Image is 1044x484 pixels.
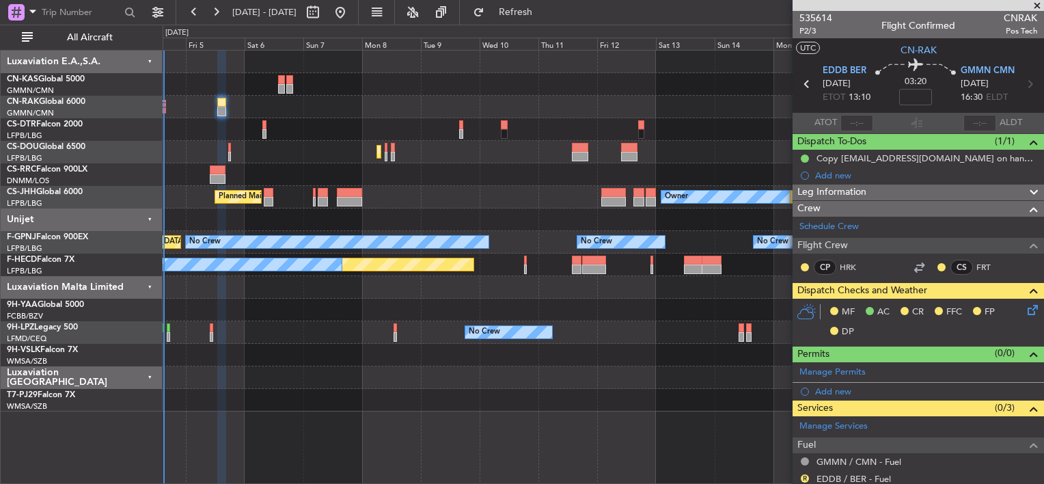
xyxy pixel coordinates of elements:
button: UTC [796,42,820,54]
span: Pos Tech [1004,25,1037,37]
span: Refresh [487,8,545,17]
span: [DATE] [823,77,851,91]
span: CR [912,306,924,319]
span: P2/3 [799,25,832,37]
span: CN-RAK [901,43,937,57]
div: Fri 5 [186,38,245,50]
div: Thu 11 [538,38,597,50]
span: 535614 [799,11,832,25]
div: Tue 9 [421,38,480,50]
a: LFPB/LBG [7,266,42,276]
a: CS-DOUGlobal 6500 [7,143,85,151]
a: Schedule Crew [799,220,859,234]
span: (0/3) [995,401,1015,415]
input: Trip Number [42,2,120,23]
div: Owner [665,187,688,207]
a: FCBB/BZV [7,311,43,321]
span: CS-DTR [7,120,36,129]
span: FFC [946,306,962,319]
span: All Aircraft [36,33,144,42]
a: Manage Permits [799,366,866,379]
span: GMMN CMN [961,64,1015,78]
span: FP [985,306,995,319]
span: 9H-LPZ [7,323,34,332]
span: 9H-VSLK [7,346,40,354]
div: Mon 15 [773,38,832,50]
span: Crew [797,201,821,217]
a: 9H-VSLKFalcon 7X [7,346,78,354]
span: 9H-YAA [7,301,38,309]
a: WMSA/SZB [7,356,47,366]
span: T7-PJ29 [7,391,38,399]
div: Planned Maint [GEOGRAPHIC_DATA] ([GEOGRAPHIC_DATA]) [381,142,596,162]
a: CS-JHHGlobal 6000 [7,188,83,196]
div: Add new [815,170,1037,181]
span: Dispatch Checks and Weather [797,283,927,299]
span: ETOT [823,91,845,105]
div: Copy [EMAIL_ADDRESS][DOMAIN_NAME] on handling requests [816,152,1037,164]
a: GMMN/CMN [7,85,54,96]
div: Fri 12 [597,38,656,50]
span: F-HECD [7,256,37,264]
span: CN-RAK [7,98,39,106]
div: Flight Confirmed [881,18,955,33]
a: LFPB/LBG [7,198,42,209]
div: Sun 14 [715,38,773,50]
div: No Crew [757,232,788,252]
span: Leg Information [797,185,866,200]
span: ALDT [1000,116,1022,130]
div: Wed 10 [480,38,538,50]
div: CP [814,260,836,275]
a: WMSA/SZB [7,401,47,412]
a: F-HECDFalcon 7X [7,256,74,264]
a: CN-RAKGlobal 6000 [7,98,85,106]
div: Planned Maint [GEOGRAPHIC_DATA] ([GEOGRAPHIC_DATA]) [219,187,434,207]
button: All Aircraft [15,27,148,49]
div: No Crew [581,232,612,252]
a: LFPB/LBG [7,131,42,141]
span: Services [797,401,833,416]
a: 9H-LPZLegacy 500 [7,323,78,332]
span: CS-JHH [7,188,36,196]
div: No Crew [469,322,500,342]
span: CN-KAS [7,75,38,83]
span: 03:20 [905,75,926,89]
button: R [801,474,809,483]
span: Permits [797,347,829,362]
span: ATOT [814,116,837,130]
span: Fuel [797,438,816,453]
span: (1/1) [995,134,1015,148]
span: MF [842,306,855,319]
span: AC [877,306,890,319]
span: Dispatch To-Dos [797,134,866,150]
span: ELDT [986,91,1008,105]
span: DP [842,325,854,339]
a: F-GPNJFalcon 900EX [7,233,88,241]
a: GMMN / CMN - Fuel [816,456,901,468]
span: 16:30 [961,91,983,105]
div: CS [950,260,973,275]
div: [DATE] [165,27,189,39]
div: Sun 7 [303,38,362,50]
span: 13:10 [849,91,870,105]
span: [DATE] [961,77,989,91]
span: CNRAK [1004,11,1037,25]
a: DNMM/LOS [7,176,49,186]
a: CS-DTRFalcon 2000 [7,120,83,129]
span: EDDB BER [823,64,866,78]
span: (0/0) [995,346,1015,360]
a: LFMD/CEQ [7,334,46,344]
a: Manage Services [799,420,868,433]
span: CS-DOU [7,143,39,151]
a: LFPB/LBG [7,153,42,163]
a: LFPB/LBG [7,243,42,254]
a: GMMN/CMN [7,108,54,118]
span: CS-RRC [7,165,36,174]
a: 9H-YAAGlobal 5000 [7,301,84,309]
div: Sat 13 [656,38,715,50]
input: --:-- [840,115,873,131]
a: FRT [976,261,1007,273]
a: T7-PJ29Falcon 7X [7,391,75,399]
a: CN-KASGlobal 5000 [7,75,85,83]
span: F-GPNJ [7,233,36,241]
